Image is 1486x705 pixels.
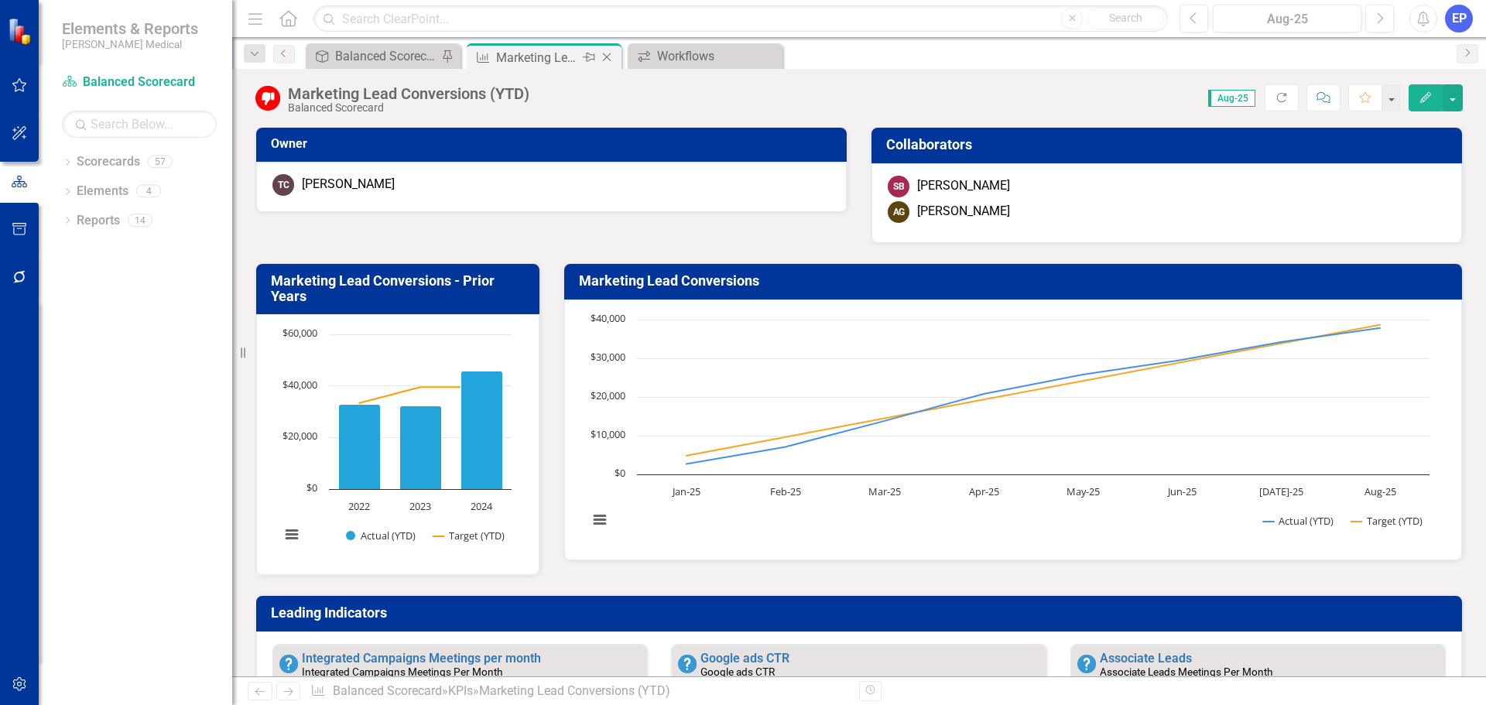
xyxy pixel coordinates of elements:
[282,326,317,340] text: $60,000
[868,484,901,498] text: Mar-25
[1087,8,1164,29] button: Search
[1263,514,1334,528] button: Show Actual (YTD)
[433,529,505,542] button: Show Target (YTD)
[310,46,437,66] a: Balanced Scorecard (Daily Huddle)
[77,212,120,230] a: Reports
[282,429,317,443] text: $20,000
[310,683,847,700] div: » »
[1077,655,1096,673] img: No Information
[591,350,625,364] text: $30,000
[339,371,503,490] g: Actual (YTD), series 1 of 2. Bar series with 3 bars.
[148,156,173,169] div: 57
[448,683,473,698] a: KPIs
[271,273,530,304] h3: Marketing Lead Conversions - Prior Years
[591,388,625,402] text: $20,000
[579,273,1453,289] h3: Marketing Lead Conversions
[77,183,128,200] a: Elements
[1218,10,1356,29] div: Aug-25
[1166,484,1196,498] text: Jun-25
[591,427,625,441] text: $10,000
[1213,5,1361,33] button: Aug-25
[400,406,442,490] path: 2023, 32,367. Actual (YTD).
[272,174,294,196] div: TC
[1258,484,1303,498] text: [DATE]-25
[678,655,697,673] img: No Information
[591,311,625,325] text: $40,000
[272,327,519,559] svg: Interactive chart
[1100,666,1272,678] small: Associate Leads Meetings Per Month
[62,38,198,50] small: [PERSON_NAME] Medical
[255,86,280,111] img: Below Target
[1100,651,1192,666] a: Associate Leads
[281,524,303,546] button: View chart menu, Chart
[348,499,370,513] text: 2022
[128,214,152,227] div: 14
[632,46,779,66] a: Workflows
[917,177,1010,195] div: [PERSON_NAME]
[888,176,909,197] div: SB
[888,201,909,223] div: AG
[1445,5,1473,33] button: EP
[288,102,529,114] div: Balanced Scorecard
[496,48,579,67] div: Marketing Lead Conversions (YTD)
[62,74,217,91] a: Balanced Scorecard
[288,85,529,102] div: Marketing Lead Conversions (YTD)
[580,312,1437,544] svg: Interactive chart
[272,327,523,559] div: Chart. Highcharts interactive chart.
[886,137,1453,152] h3: Collaborators
[1208,90,1255,107] span: Aug-25
[335,46,437,66] div: Balanced Scorecard (Daily Huddle)
[409,499,431,513] text: 2023
[346,529,416,542] button: Show Actual (YTD)
[62,19,198,38] span: Elements & Reports
[136,185,161,198] div: 4
[479,683,670,698] div: Marketing Lead Conversions (YTD)
[968,484,998,498] text: Apr-25
[580,312,1447,544] div: Chart. Highcharts interactive chart.
[1364,484,1395,498] text: Aug-25
[333,683,442,698] a: Balanced Scorecard
[700,651,789,666] a: Google ads CTR
[302,651,541,666] a: Integrated Campaigns Meetings per month
[657,46,779,66] div: Workflows
[271,137,837,151] h3: Owner
[306,481,317,495] text: $0
[302,666,502,678] small: Integrated Campaigns Meetings Per Month
[1066,484,1099,498] text: May-25
[700,666,775,678] small: Google ads CTR
[8,17,36,45] img: ClearPoint Strategy
[77,153,140,171] a: Scorecards
[282,378,317,392] text: $40,000
[1351,514,1423,528] button: Show Target (YTD)
[339,405,381,490] path: 2022, 32,865. Actual (YTD).
[671,484,700,498] text: Jan-25
[917,203,1010,221] div: [PERSON_NAME]
[62,111,217,138] input: Search Below...
[279,655,298,673] img: No Information
[615,466,625,480] text: $0
[1109,12,1142,24] span: Search
[313,5,1168,33] input: Search ClearPoint...
[461,371,503,490] path: 2024, 45,728. Actual (YTD).
[770,484,801,498] text: Feb-25
[471,499,493,513] text: 2024
[589,509,611,531] button: View chart menu, Chart
[271,605,1453,621] h3: Leading Indicators
[302,176,395,193] div: [PERSON_NAME]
